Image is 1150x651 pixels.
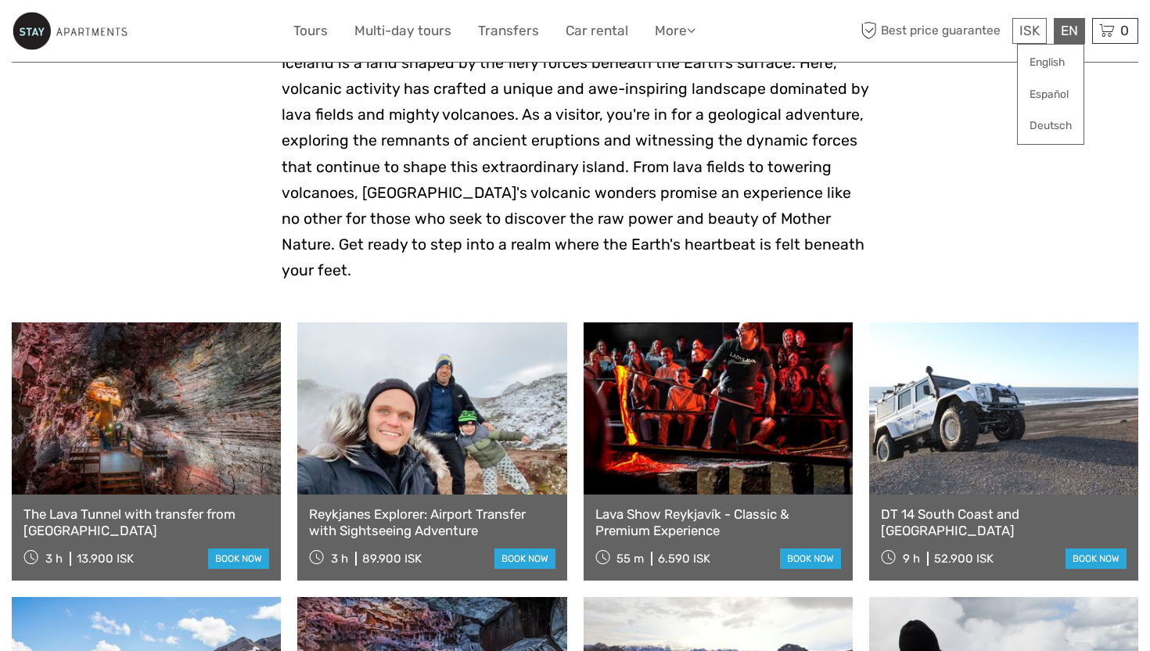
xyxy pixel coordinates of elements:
a: Tours [293,20,328,42]
a: Multi-day tours [354,20,451,42]
div: 13.900 ISK [77,552,134,566]
a: book now [1066,548,1127,569]
div: EN [1054,18,1085,44]
div: 6.590 ISK [658,552,710,566]
img: 801-99f4e115-ac62-49e2-8b0f-3d46981aaa15_logo_small.jpg [12,12,128,50]
span: 9 h [903,552,920,566]
span: Best price guarantee [857,18,1008,44]
a: Car rental [566,20,628,42]
a: book now [780,548,841,569]
span: Iceland is a land shaped by the fiery forces beneath the Earth's surface. Here, volcanic activity... [282,54,868,279]
div: 89.900 ISK [362,552,422,566]
a: Transfers [478,20,539,42]
a: Deutsch [1018,112,1084,140]
a: The Lava Tunnel with transfer from [GEOGRAPHIC_DATA] [23,506,269,538]
a: Reykjanes Explorer: Airport Transfer with Sightseeing Adventure [309,506,555,538]
a: Español [1018,81,1084,109]
div: 52.900 ISK [934,552,994,566]
a: DT 14 South Coast and [GEOGRAPHIC_DATA] [881,506,1127,538]
span: 3 h [331,552,348,566]
a: Lava Show Reykjavík - Classic & Premium Experience [595,506,841,538]
a: English [1018,49,1084,77]
a: More [655,20,695,42]
span: 55 m [616,552,644,566]
span: 0 [1118,23,1131,38]
a: book now [208,548,269,569]
span: 3 h [45,552,63,566]
span: ISK [1019,23,1040,38]
a: book now [494,548,555,569]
